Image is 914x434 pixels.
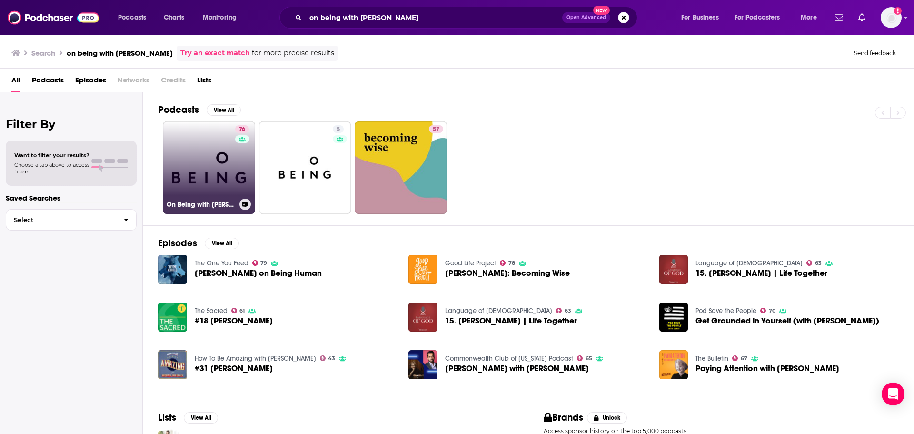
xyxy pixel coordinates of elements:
span: Want to filter your results? [14,152,89,159]
button: Open AdvancedNew [562,12,610,23]
a: 15. Krista Tippett | Life Together [695,269,827,277]
a: Krista Tippett on Being Human [195,269,322,277]
a: 43 [320,355,336,361]
button: open menu [111,10,159,25]
img: Krista Tippett on Being Human [158,255,187,284]
a: 15. Krista Tippett | Life Together [445,317,577,325]
a: 78 [500,260,515,266]
h3: on being with [PERSON_NAME] [67,49,173,58]
img: Podchaser - Follow, Share and Rate Podcasts [8,9,99,27]
button: Select [6,209,137,231]
a: ListsView All [158,412,218,424]
a: Language of God [695,259,803,267]
img: #31 Krista Tippett [158,350,187,379]
span: Monitoring [203,11,237,24]
button: Send feedback [851,49,899,57]
span: 67 [741,356,747,361]
span: 76 [239,125,245,134]
h3: Search [31,49,55,58]
span: Choose a tab above to access filters. [14,161,89,175]
h2: Lists [158,412,176,424]
a: Language of God [445,307,552,315]
a: Pod Save the People [695,307,756,315]
img: User Profile [881,7,902,28]
a: Charts [158,10,190,25]
img: 15. Krista Tippett | Life Together [408,303,437,332]
span: Podcasts [118,11,146,24]
a: How To Be Amazing with Michael Ian Black [195,354,316,363]
a: 76On Being with [PERSON_NAME] [163,121,255,214]
a: All [11,72,20,92]
span: New [593,6,610,15]
span: Get Grounded in Yourself (with [PERSON_NAME]) [695,317,879,325]
span: For Podcasters [735,11,780,24]
span: Charts [164,11,184,24]
p: Saved Searches [6,193,137,202]
button: open menu [794,10,829,25]
button: Unlock [587,412,627,424]
img: Paying Attention with Krista Tippett [659,350,688,379]
img: Get Grounded in Yourself (with Krista Tippett) [659,303,688,332]
button: Show profile menu [881,7,902,28]
span: Select [6,217,116,223]
a: Lists [197,72,211,92]
a: Try an exact match [180,48,250,59]
span: Paying Attention with [PERSON_NAME] [695,364,839,373]
a: 61 [231,308,245,313]
button: View All [207,104,241,116]
a: 65 [577,355,592,361]
h2: Episodes [158,237,197,249]
span: 63 [815,261,822,265]
a: Wajahat Ali with Krista Tippett [445,364,589,373]
img: Krista Tippett: Becoming Wise [408,255,437,284]
span: 70 [769,309,775,313]
h3: On Being with [PERSON_NAME] [167,201,236,209]
a: Episodes [75,72,106,92]
a: Show notifications dropdown [854,10,869,26]
span: More [801,11,817,24]
input: Search podcasts, credits, & more... [306,10,562,25]
button: View All [205,238,239,249]
button: open menu [196,10,249,25]
span: 15. [PERSON_NAME] | Life Together [445,317,577,325]
a: Show notifications dropdown [831,10,847,26]
span: 79 [260,261,267,265]
a: 63 [556,308,571,313]
a: 57 [355,121,447,214]
span: Networks [118,72,149,92]
svg: Add a profile image [894,7,902,15]
a: PodcastsView All [158,104,241,116]
span: #31 [PERSON_NAME] [195,364,273,373]
a: Get Grounded in Yourself (with Krista Tippett) [695,317,879,325]
img: 15. Krista Tippett | Life Together [659,255,688,284]
img: Wajahat Ali with Krista Tippett [408,350,437,379]
div: Open Intercom Messenger [882,383,904,405]
span: 57 [433,125,439,134]
span: [PERSON_NAME]: Becoming Wise [445,269,570,277]
a: Paying Attention with Krista Tippett [695,364,839,373]
a: Commonwealth Club of California Podcast [445,354,573,363]
span: [PERSON_NAME] on Being Human [195,269,322,277]
span: 43 [328,356,335,361]
span: 63 [565,309,571,313]
span: Credits [161,72,186,92]
span: 15. [PERSON_NAME] | Life Together [695,269,827,277]
span: [PERSON_NAME] with [PERSON_NAME] [445,364,589,373]
span: #18 [PERSON_NAME] [195,317,273,325]
a: 63 [806,260,822,266]
a: 57 [429,125,443,133]
span: 61 [239,309,245,313]
button: View All [184,412,218,424]
span: Logged in as gbrussel [881,7,902,28]
h2: Brands [544,412,583,424]
button: open menu [728,10,794,25]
